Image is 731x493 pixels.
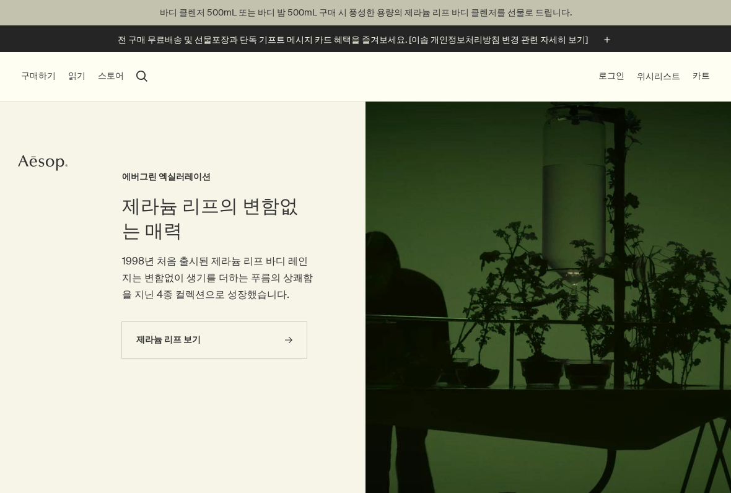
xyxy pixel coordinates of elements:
[121,321,307,359] a: 제라늄 리프 보기
[598,70,624,82] button: 로그인
[21,52,147,102] nav: primary
[118,33,588,46] p: 전 구매 무료배송 및 선물포장과 단독 기프트 메시지 카드 혜택을 즐겨보세요. [이솝 개인정보처리방침 변경 관련 자세히 보기]
[12,6,719,19] p: 바디 클렌저 500mL 또는 바디 밤 500mL 구매 시 풍성한 용량의 제라늄 리프 바디 클렌저를 선물로 드립니다.
[637,71,680,82] a: 위시리스트
[122,170,316,185] h3: 에버그린 엑실러레이션
[598,52,710,102] nav: supplementary
[18,154,68,172] svg: Aesop
[21,70,56,82] button: 구매하기
[18,154,68,175] a: Aesop
[136,71,147,82] button: 검색창 열기
[118,33,614,47] button: 전 구매 무료배송 및 선물포장과 단독 기프트 메시지 카드 혜택을 즐겨보세요. [이솝 개인정보처리방침 변경 관련 자세히 보기]
[122,194,316,243] h2: 제라늄 리프의 변함없는 매력
[98,70,124,82] button: 스토어
[693,70,710,82] button: 카트
[122,253,316,303] p: 1998년 처음 출시된 제라늄 리프 바디 레인지는 변함없이 생기를 더하는 푸름의 상쾌함을 지닌 4종 컬렉션으로 성장했습니다.
[68,70,85,82] button: 읽기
